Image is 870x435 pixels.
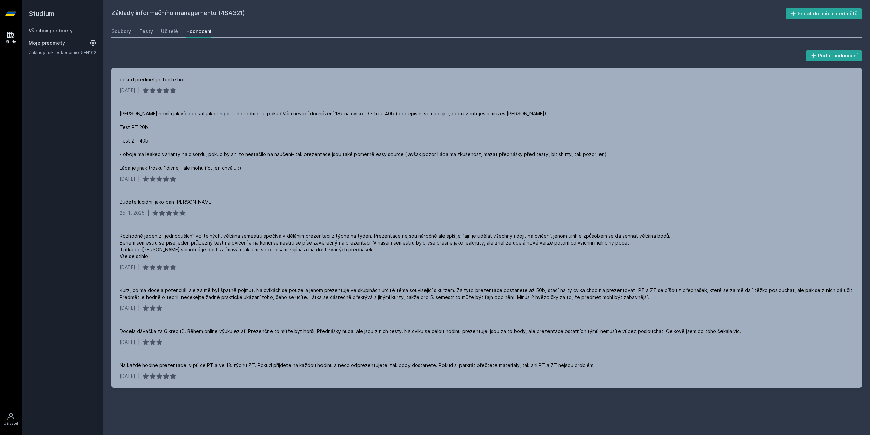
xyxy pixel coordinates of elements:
div: | [138,175,140,182]
div: Soubory [111,28,131,35]
a: Uživatel [1,409,20,430]
span: Moje předměty [29,39,65,46]
a: 5EN102 [81,50,97,55]
h2: Základy informačního managementu (4SA321) [111,8,786,19]
div: | [138,264,140,271]
a: Základy mikroekonomie [29,49,81,56]
div: | [147,210,149,216]
div: Uživatel [4,421,18,426]
div: [DATE] [120,175,135,182]
div: | [138,373,140,380]
button: Přidat hodnocení [806,50,862,61]
div: Budete lucidní, jako pan [PERSON_NAME] [120,199,213,205]
div: Hodnocení [186,28,211,35]
a: Učitelé [161,24,178,38]
div: Učitelé [161,28,178,35]
div: [DATE] [120,373,135,380]
div: | [138,305,140,312]
button: Přidat do mých předmětů [786,8,862,19]
a: Hodnocení [186,24,211,38]
div: Kurz, co má docela potenciál, ale za mě byl špatně pojmut. Na cvikách se pouze a jenom prezentuje... [120,287,854,301]
div: 25. 1. 2025 [120,210,145,216]
div: Na každé hodině prezentace, v půlce PT a ve 13. týdnu ZT. Pokud přijdete na každou hodinu a něco ... [120,362,595,369]
div: Docela dávačka za 6 kreditů. Během online výuku ez af. Prezenčně to může být horší. Přednášky nud... [120,328,741,335]
a: Testy [139,24,153,38]
div: Study [6,39,16,45]
div: [DATE] [120,305,135,312]
div: Testy [139,28,153,35]
div: [DATE] [120,87,135,94]
a: Soubory [111,24,131,38]
div: dokud predmet je, berte ho [120,76,183,83]
div: | [138,339,140,346]
a: Study [1,27,20,48]
div: [DATE] [120,264,135,271]
div: | [138,87,140,94]
a: Všechny předměty [29,28,73,33]
div: [DATE] [120,339,135,346]
div: Rozhodně jeden z "jednoduších" volitelných, většina semestru spočívá v děláním prezentací z týdne... [120,233,672,260]
div: [PERSON_NAME] nevím jak víc popsat jak banger ten předmět je pokud Vám nevadí docházení 13x na cv... [120,110,607,171]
